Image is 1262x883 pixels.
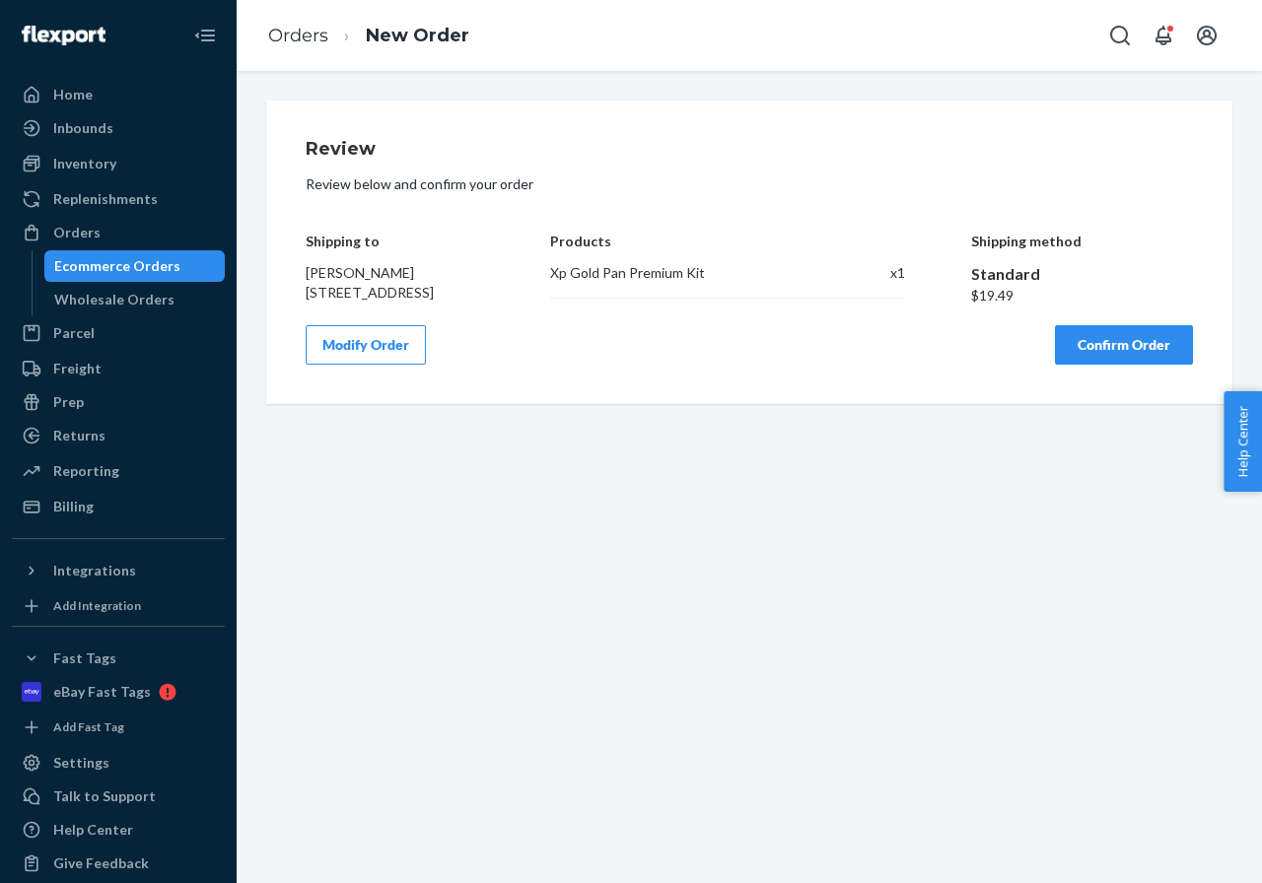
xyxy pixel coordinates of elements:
[53,648,116,668] div: Fast Tags
[22,26,105,45] img: Flexport logo
[12,491,225,522] a: Billing
[54,256,180,276] div: Ecommerce Orders
[53,85,93,104] div: Home
[12,420,225,451] a: Returns
[53,189,158,209] div: Replenishments
[53,786,156,806] div: Talk to Support
[971,263,1193,286] div: Standard
[53,392,84,412] div: Prep
[12,814,225,846] a: Help Center
[306,174,1193,194] p: Review below and confirm your order
[12,353,225,384] a: Freight
[306,140,1193,160] h1: Review
[550,234,905,248] h4: Products
[12,79,225,110] a: Home
[53,323,95,343] div: Parcel
[12,781,225,812] a: Talk to Support
[53,682,151,702] div: eBay Fast Tags
[1100,16,1140,55] button: Open Search Box
[1055,325,1193,365] button: Confirm Order
[53,461,119,481] div: Reporting
[53,753,109,773] div: Settings
[971,234,1193,248] h4: Shipping method
[1144,16,1183,55] button: Open notifications
[268,25,328,46] a: Orders
[53,359,102,378] div: Freight
[12,183,225,215] a: Replenishments
[53,154,116,173] div: Inventory
[366,25,469,46] a: New Order
[306,325,426,365] button: Modify Order
[252,7,485,65] ol: breadcrumbs
[53,561,136,580] div: Integrations
[306,264,434,301] span: [PERSON_NAME] [STREET_ADDRESS]
[53,853,149,873] div: Give Feedback
[44,250,226,282] a: Ecommerce Orders
[1187,16,1227,55] button: Open account menu
[53,597,141,614] div: Add Integration
[12,317,225,349] a: Parcel
[53,223,101,242] div: Orders
[550,263,829,283] div: Xp Gold Pan Premium Kit
[12,715,225,739] a: Add Fast Tag
[54,290,175,309] div: Wholesale Orders
[12,148,225,179] a: Inventory
[971,286,1193,306] div: $19.49
[849,263,905,283] div: x 1
[53,820,133,840] div: Help Center
[12,386,225,418] a: Prep
[12,848,225,879] button: Give Feedback
[306,234,483,248] h4: Shipping to
[12,594,225,618] a: Add Integration
[53,118,113,138] div: Inbounds
[53,497,94,516] div: Billing
[12,112,225,144] a: Inbounds
[185,16,225,55] button: Close Navigation
[12,676,225,708] a: eBay Fast Tags
[44,284,226,315] a: Wholesale Orders
[12,455,225,487] a: Reporting
[53,426,105,445] div: Returns
[1224,391,1262,492] button: Help Center
[12,643,225,674] button: Fast Tags
[12,747,225,779] a: Settings
[12,555,225,586] button: Integrations
[53,718,124,735] div: Add Fast Tag
[12,217,225,248] a: Orders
